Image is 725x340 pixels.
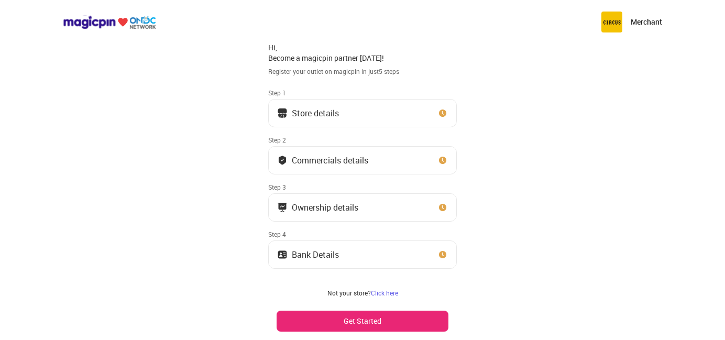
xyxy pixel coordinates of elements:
img: bank_details_tick.fdc3558c.svg [277,155,288,166]
div: Commercials details [292,158,368,163]
button: Ownership details [268,193,457,222]
div: Step 2 [268,136,457,144]
p: Merchant [631,17,662,27]
img: circus.b677b59b.png [601,12,622,32]
button: Store details [268,99,457,127]
div: Register your outlet on magicpin in just 5 steps [268,67,457,76]
div: Hi, Become a magicpin partner [DATE]! [268,42,457,63]
img: commercials_icon.983f7837.svg [277,202,288,213]
div: Step 3 [268,183,457,191]
img: clock_icon_new.67dbf243.svg [437,155,448,166]
button: Commercials details [268,146,457,174]
img: clock_icon_new.67dbf243.svg [437,249,448,260]
img: clock_icon_new.67dbf243.svg [437,108,448,118]
div: Store details [292,111,339,116]
img: ondc-logo-new-small.8a59708e.svg [63,15,156,29]
img: clock_icon_new.67dbf243.svg [437,202,448,213]
a: Click here [371,289,398,297]
div: Ownership details [292,205,358,210]
button: Get Started [277,311,448,332]
img: ownership_icon.37569ceb.svg [277,249,288,260]
div: Step 1 [268,89,457,97]
button: Bank Details [268,240,457,269]
div: Step 4 [268,230,457,238]
span: Not your store? [327,289,371,297]
div: Bank Details [292,252,339,257]
img: storeIcon.9b1f7264.svg [277,108,288,118]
